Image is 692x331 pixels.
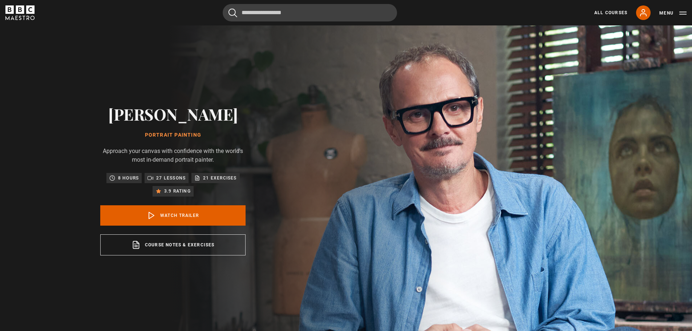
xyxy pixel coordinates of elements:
[203,174,236,182] p: 21 exercises
[100,132,246,138] h1: Portrait Painting
[5,5,35,20] svg: BBC Maestro
[100,147,246,164] p: Approach your canvas with confidence with the world's most in-demand portrait painter.
[223,4,397,21] input: Search
[118,174,139,182] p: 8 hours
[100,205,246,226] a: Watch Trailer
[100,105,246,123] h2: [PERSON_NAME]
[156,174,186,182] p: 27 lessons
[164,187,191,195] p: 3.9 rating
[228,8,237,17] button: Submit the search query
[594,9,627,16] a: All Courses
[659,9,687,17] button: Toggle navigation
[100,234,246,255] a: Course notes & exercises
